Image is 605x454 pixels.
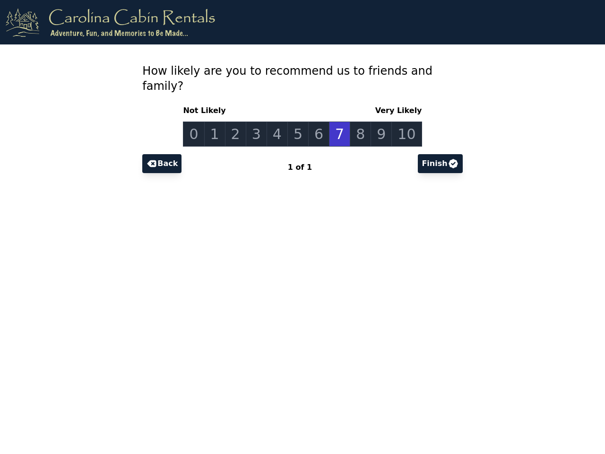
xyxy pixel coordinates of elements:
a: 0 [183,122,204,147]
a: 6 [308,122,329,147]
span: Very Likely [372,105,422,116]
a: 7 [329,122,350,147]
a: 4 [267,122,288,147]
button: Back [142,154,181,173]
button: Finish [418,154,462,173]
span: How likely are you to recommend us to friends and family? [142,64,432,93]
a: 1 [204,122,225,147]
a: 5 [287,122,309,147]
a: 8 [350,122,371,147]
a: 10 [391,122,422,147]
span: 1 of 1 [288,163,312,172]
a: 3 [246,122,267,147]
img: logo.png [6,8,215,37]
a: 2 [225,122,246,147]
a: 9 [371,122,392,147]
span: Not Likely [183,105,229,116]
